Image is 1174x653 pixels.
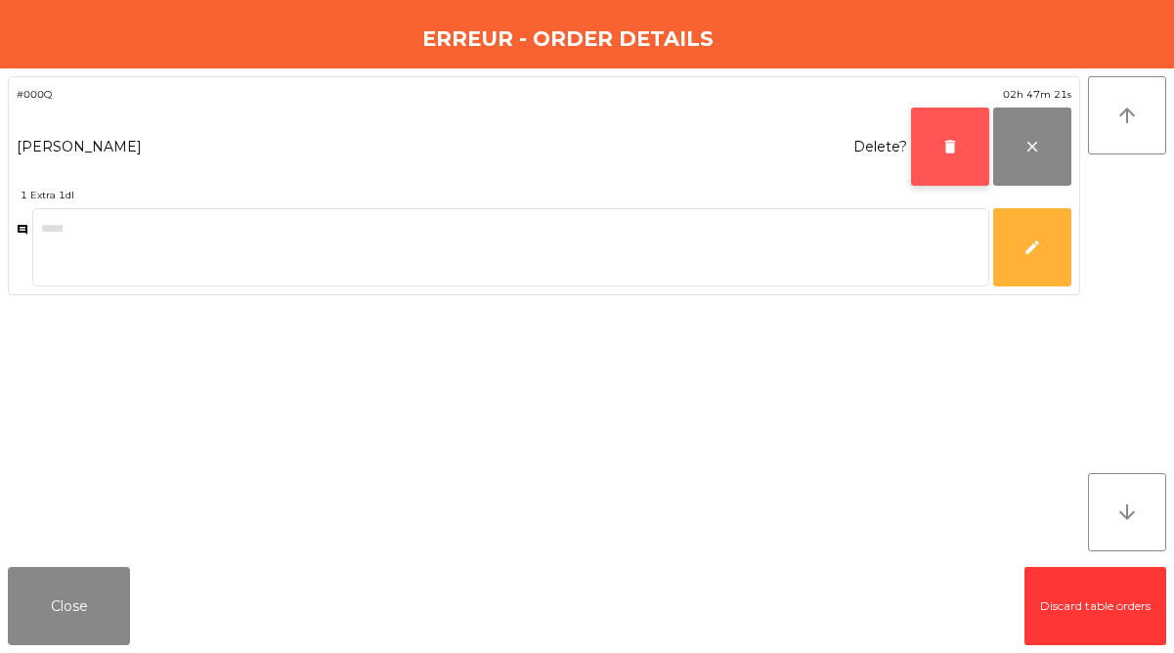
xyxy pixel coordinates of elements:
button: close [993,108,1071,186]
button: Discard table orders [1024,567,1166,645]
div: [PERSON_NAME] [17,134,849,160]
button: Close [8,567,130,645]
button: arrow_downward [1088,473,1166,551]
div: Delete? [853,134,907,160]
i: arrow_downward [1115,501,1139,524]
span: 1 Extra 1dl [21,186,1071,204]
span: 02h 47m 21s [1003,88,1071,101]
h4: erreur - Order Details [422,24,714,54]
i: arrow_upward [1115,104,1139,127]
span: edit [1023,239,1041,256]
span: #000Q [17,85,52,104]
button: arrow_upward [1088,76,1166,154]
span: comment [17,208,28,286]
button: edit [993,208,1071,286]
span: close [1023,138,1041,155]
span: delete [941,138,959,155]
button: delete [911,108,989,186]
